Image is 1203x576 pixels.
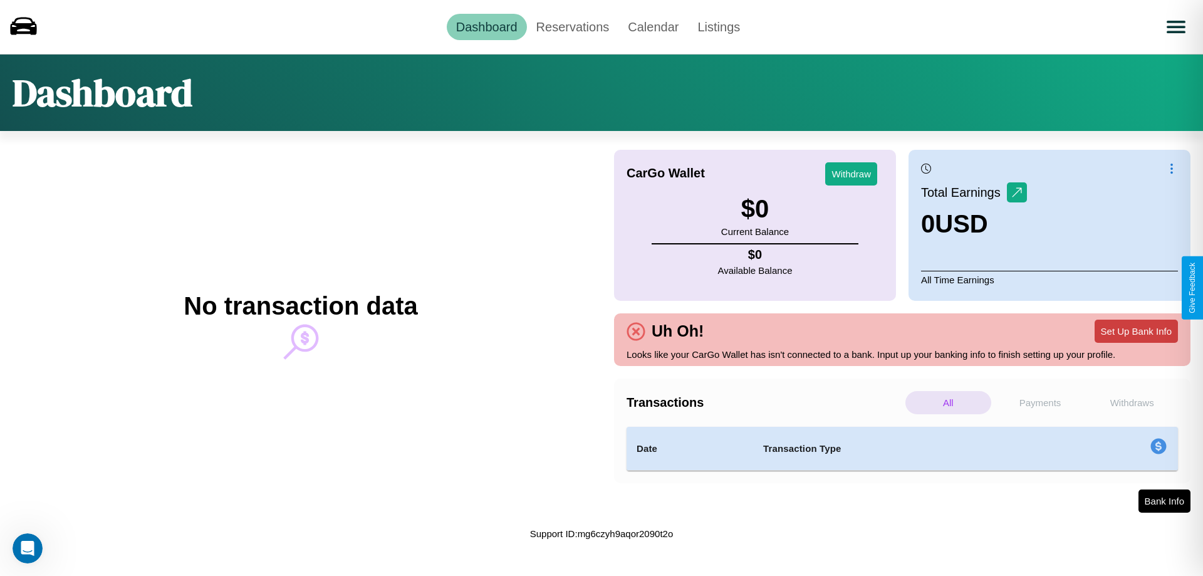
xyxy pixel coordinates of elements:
[921,210,1027,238] h3: 0 USD
[13,533,43,563] iframe: Intercom live chat
[530,525,673,542] p: Support ID: mg6czyh9aqor2090t2o
[721,195,789,223] h3: $ 0
[527,14,619,40] a: Reservations
[645,322,710,340] h4: Uh Oh!
[13,67,192,118] h1: Dashboard
[447,14,527,40] a: Dashboard
[627,427,1178,471] table: simple table
[905,391,991,414] p: All
[825,162,877,186] button: Withdraw
[1159,9,1194,45] button: Open menu
[1095,320,1178,343] button: Set Up Bank Info
[997,391,1083,414] p: Payments
[921,271,1178,288] p: All Time Earnings
[627,166,705,181] h4: CarGo Wallet
[688,14,749,40] a: Listings
[184,292,417,320] h2: No transaction data
[637,441,743,456] h4: Date
[763,441,1048,456] h4: Transaction Type
[618,14,688,40] a: Calendar
[718,262,793,279] p: Available Balance
[1089,391,1175,414] p: Withdraws
[627,346,1178,363] p: Looks like your CarGo Wallet has isn't connected to a bank. Input up your banking info to finish ...
[1188,263,1197,313] div: Give Feedback
[718,248,793,262] h4: $ 0
[627,395,902,410] h4: Transactions
[921,181,1007,204] p: Total Earnings
[721,223,789,240] p: Current Balance
[1138,490,1190,513] button: Bank Info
